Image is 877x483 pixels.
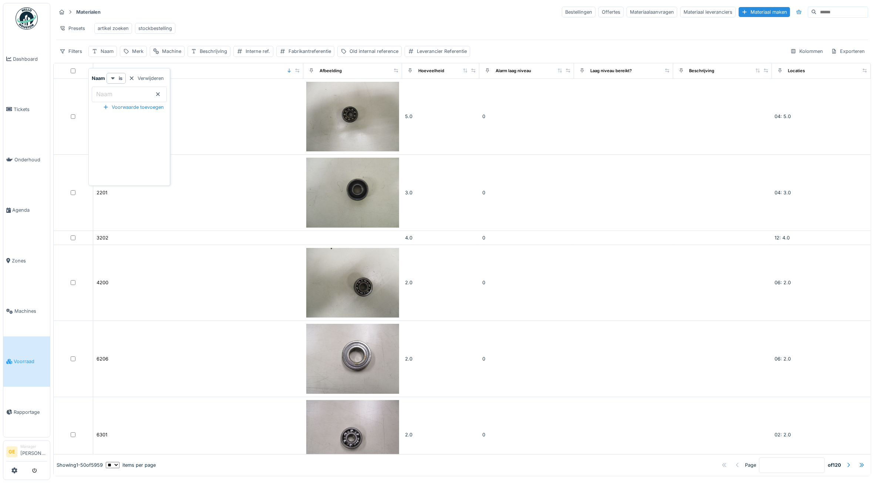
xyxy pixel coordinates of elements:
img: Badge_color-CXgf-gQk.svg [16,7,38,30]
img: 6206 [306,324,399,393]
div: Offertes [598,7,624,17]
span: 06: 2.0 [775,356,791,362]
div: 3202 [97,234,108,241]
div: 0 [482,113,571,120]
div: Naam [109,68,121,74]
div: 6301 [97,431,107,438]
div: Machine [162,48,181,55]
div: 6206 [97,355,108,362]
div: Beschrijving [200,48,227,55]
span: 04: 5.0 [775,114,791,119]
div: 5.0 [405,113,476,120]
label: Naam [95,90,114,98]
div: Page [745,462,756,469]
div: 0 [482,431,571,438]
li: GE [6,446,17,457]
li: [PERSON_NAME] [20,444,47,460]
div: 0 [482,189,571,196]
div: 2.0 [405,279,476,286]
div: Merk [132,48,144,55]
div: 2201 [97,189,107,196]
div: Materiaalaanvragen [627,7,677,17]
span: 04: 3.0 [775,190,791,195]
div: Materiaal leveranciers [680,7,736,17]
div: Materiaal maken [739,7,790,17]
div: 4.0 [405,234,476,241]
div: Afbeelding [320,68,342,74]
span: Dashboard [13,56,47,63]
span: 02: 2.0 [775,432,791,437]
strong: of 120 [828,462,841,469]
div: Filters [56,46,85,57]
div: 4200 [97,279,108,286]
span: Zones [12,257,47,264]
div: items per page [106,462,156,469]
div: 0 [482,279,571,286]
div: Naam [101,48,114,55]
strong: Naam [92,75,105,82]
div: Voorwaarde toevoegen [100,102,167,112]
img: 2200 [306,82,399,151]
span: 06: 2.0 [775,280,791,285]
span: Voorraad [14,358,47,365]
div: 0 [482,234,571,241]
div: Laag niveau bereikt? [590,68,632,74]
div: Bestellingen [562,7,596,17]
div: Interne ref. [246,48,270,55]
div: Alarm laag niveau [496,68,531,74]
span: Onderhoud [14,156,47,163]
img: 4200 [306,248,399,318]
div: Presets [56,23,88,34]
div: Locaties [788,68,805,74]
div: Verwijderen [126,73,167,83]
img: 2201 [306,158,399,227]
div: 3.0 [405,189,476,196]
div: 0 [482,355,571,362]
div: Fabrikantreferentie [289,48,331,55]
span: Rapportage [14,409,47,416]
div: Showing 1 - 50 of 5959 [57,462,103,469]
span: 12: 4.0 [775,235,790,241]
div: Beschrijving [689,68,715,74]
div: Kolommen [787,46,826,57]
strong: is [119,75,122,82]
div: artikel zoeken [98,25,129,32]
div: Manager [20,444,47,449]
div: 2.0 [405,431,476,438]
img: 6301 [306,400,399,470]
span: Agenda [12,207,47,214]
div: Hoeveelheid [418,68,444,74]
strong: Materialen [73,9,104,16]
div: Leverancier Referentie [417,48,467,55]
div: Exporteren [828,46,868,57]
span: Tickets [14,106,47,113]
div: Old internal reference [350,48,398,55]
div: 2.0 [405,355,476,362]
span: Machines [14,308,47,315]
div: stockbestelling [138,25,172,32]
